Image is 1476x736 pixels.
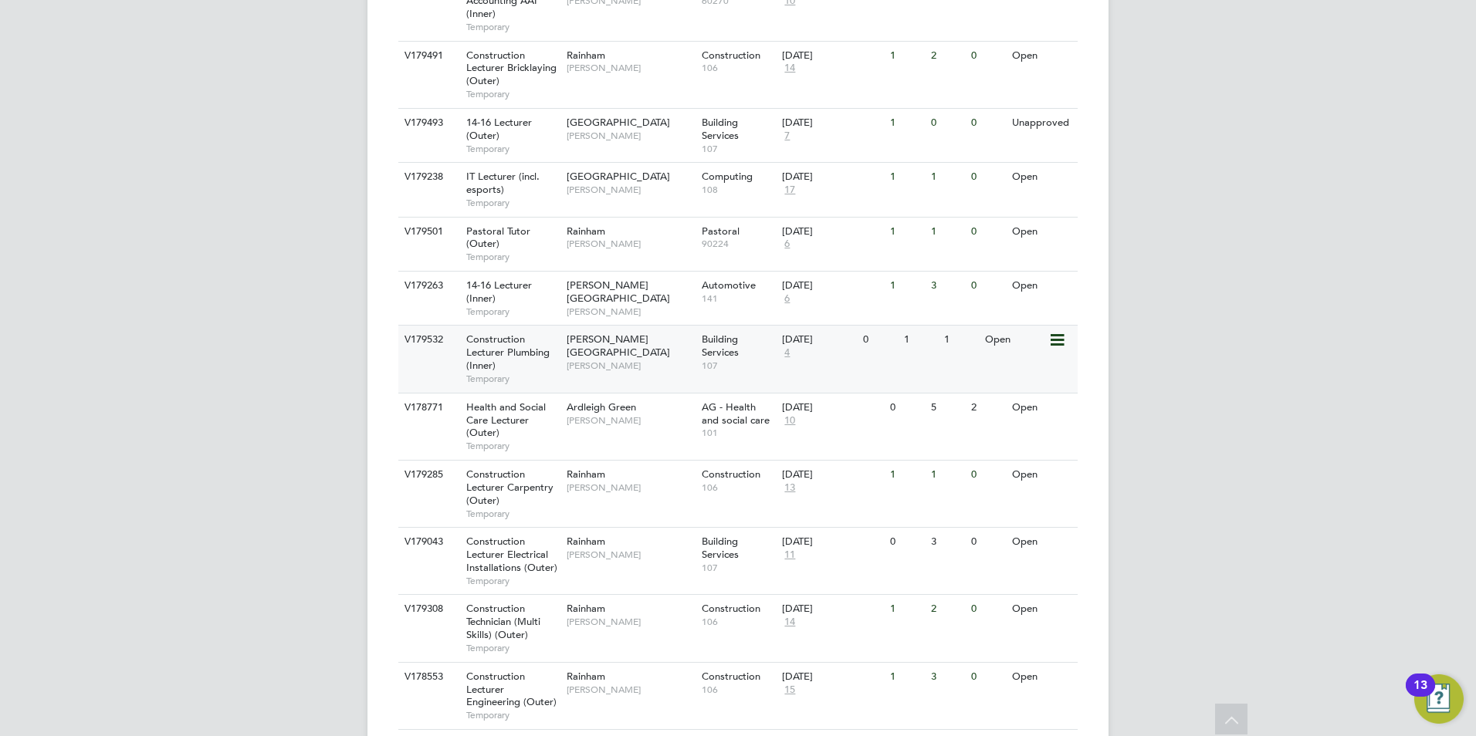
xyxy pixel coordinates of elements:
div: 1 [927,218,967,246]
div: Open [1008,461,1075,489]
span: Temporary [466,440,559,452]
span: [GEOGRAPHIC_DATA] [567,116,670,129]
div: [DATE] [782,670,882,684]
div: V178553 [401,663,455,691]
div: 0 [967,109,1007,137]
span: Construction Lecturer Carpentry (Outer) [466,468,553,507]
span: Construction Technician (Multi Skills) (Outer) [466,602,540,641]
span: 14-16 Lecturer (Outer) [466,116,532,142]
div: 1 [886,663,926,691]
div: 0 [967,272,1007,300]
span: 14-16 Lecturer (Inner) [466,279,532,305]
span: [GEOGRAPHIC_DATA] [567,170,670,183]
span: Construction [702,602,760,615]
span: 6 [782,238,792,251]
span: Construction Lecturer Electrical Installations (Outer) [466,535,557,574]
div: Open [1008,163,1075,191]
span: 108 [702,184,775,196]
span: Construction [702,49,760,62]
span: 106 [702,684,775,696]
div: Open [1008,595,1075,623]
span: 107 [702,143,775,155]
span: Ardleigh Green [567,400,636,414]
span: IT Lecturer (incl. esports) [466,170,540,196]
span: [PERSON_NAME] [567,481,694,494]
span: [PERSON_NAME] [567,184,694,196]
div: 0 [967,528,1007,556]
div: 2 [927,595,967,623]
span: Rainham [567,535,605,548]
div: [DATE] [782,468,882,481]
span: Temporary [466,143,559,155]
div: 1 [886,163,926,191]
span: 90224 [702,238,775,250]
span: 17 [782,184,797,197]
div: 0 [967,461,1007,489]
span: Temporary [466,197,559,209]
div: 1 [886,272,926,300]
div: 1 [886,42,926,70]
span: Construction [702,468,760,481]
span: 14 [782,62,797,75]
div: Open [1008,393,1075,422]
div: V179308 [401,595,455,623]
div: 0 [967,218,1007,246]
span: [PERSON_NAME] [567,684,694,696]
div: 0 [967,163,1007,191]
div: V179238 [401,163,455,191]
div: V179043 [401,528,455,556]
span: [PERSON_NAME] [567,130,694,142]
span: Temporary [466,21,559,33]
div: 0 [859,326,899,354]
span: Building Services [702,116,739,142]
span: 11 [782,549,797,562]
div: 1 [886,595,926,623]
span: [PERSON_NAME] [567,360,694,372]
div: 0 [886,528,926,556]
div: 13 [1413,685,1427,705]
div: V179491 [401,42,455,70]
span: [PERSON_NAME] [567,549,694,561]
span: Temporary [466,709,559,721]
div: V179493 [401,109,455,137]
div: 3 [927,528,967,556]
span: Computing [702,170,753,183]
div: Open [1008,42,1075,70]
div: Open [1008,528,1075,556]
div: [DATE] [782,333,855,346]
span: Temporary [466,508,559,520]
div: Open [1008,663,1075,691]
span: 106 [702,62,775,74]
div: 0 [967,42,1007,70]
span: [PERSON_NAME][GEOGRAPHIC_DATA] [567,279,670,305]
div: [DATE] [782,603,882,616]
div: [DATE] [782,170,882,184]
div: [DATE] [782,225,882,238]
div: 1 [886,218,926,246]
div: 0 [927,109,967,137]
span: 141 [702,292,775,305]
div: 1 [886,109,926,137]
span: Temporary [466,642,559,654]
div: 3 [927,663,967,691]
span: 107 [702,562,775,574]
span: 101 [702,427,775,439]
span: AG - Health and social care [702,400,770,427]
div: 1 [900,326,940,354]
div: Unapproved [1008,109,1075,137]
span: [PERSON_NAME][GEOGRAPHIC_DATA] [567,333,670,359]
span: Building Services [702,535,739,561]
div: 3 [927,272,967,300]
span: 4 [782,346,792,360]
div: [DATE] [782,535,882,549]
span: Rainham [567,602,605,615]
div: 2 [967,393,1007,422]
span: Pastoral [702,225,740,238]
div: 1 [886,461,926,489]
span: 6 [782,292,792,306]
div: 0 [967,595,1007,623]
span: 10 [782,414,797,427]
div: 1 [940,326,980,354]
div: 0 [967,663,1007,691]
span: [PERSON_NAME] [567,62,694,74]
